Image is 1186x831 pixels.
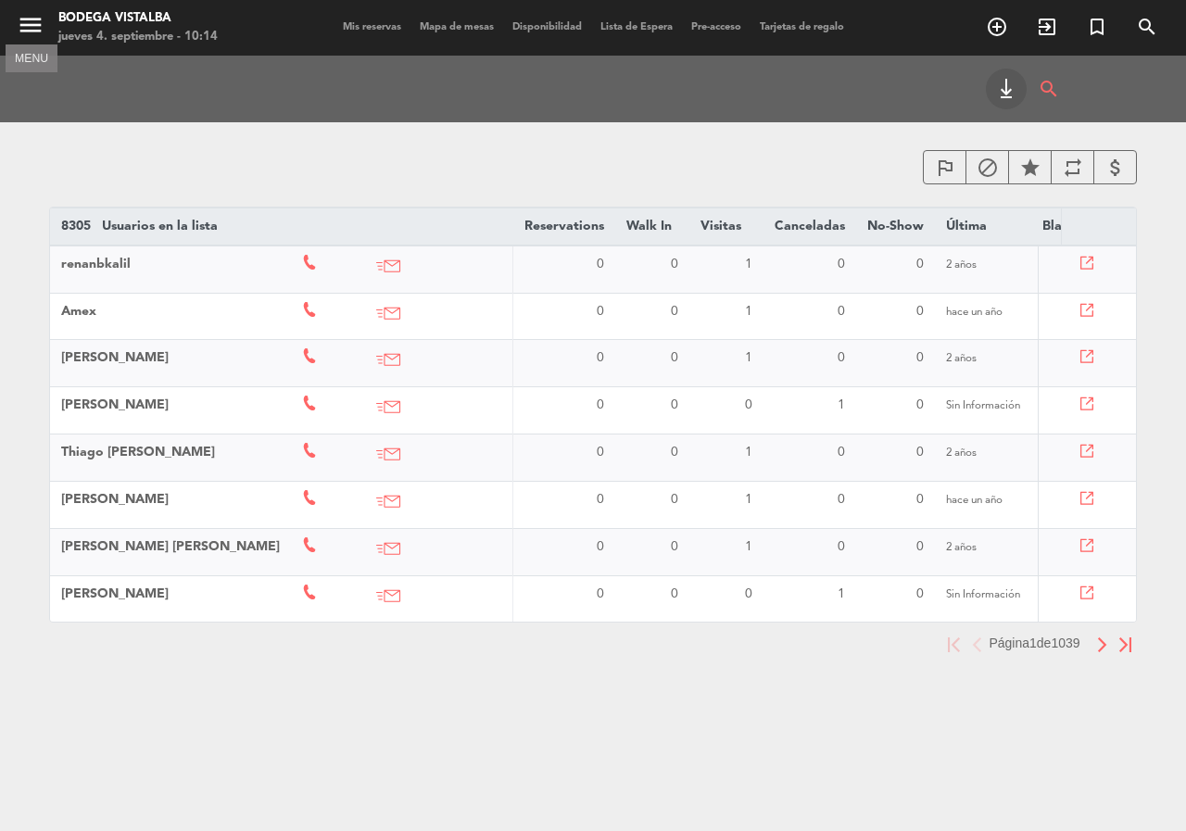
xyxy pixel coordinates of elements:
[838,305,845,318] span: 0
[838,351,845,364] span: 0
[745,258,752,271] span: 1
[102,220,218,233] span: Usuarios en la lista
[946,353,977,364] span: 2 años
[916,398,924,411] span: 0
[61,398,169,411] span: [PERSON_NAME]
[61,446,215,459] span: Thiago [PERSON_NAME]
[682,22,751,32] span: Pre-acceso
[1104,157,1127,179] i: attach_money
[751,22,853,32] span: Tarjetas de regalo
[671,351,678,364] span: 0
[689,208,763,245] th: Visitas
[995,78,1017,100] i: keyboard_tab
[916,351,924,364] span: 0
[591,22,682,32] span: Lista de Espera
[916,493,924,506] span: 0
[745,398,752,411] span: 0
[763,208,856,245] th: Canceladas
[916,446,924,459] span: 0
[745,587,752,600] span: 0
[671,305,678,318] span: 0
[6,49,57,66] div: MENU
[916,305,924,318] span: 0
[597,351,604,364] span: 0
[671,446,678,459] span: 0
[597,493,604,506] span: 0
[977,157,999,179] i: block
[946,542,977,553] span: 2 años
[61,305,96,318] span: Amex
[671,258,678,271] span: 0
[838,540,845,553] span: 0
[61,258,131,271] span: renanbkalil
[17,11,44,39] i: menu
[856,208,935,245] th: No-Show
[916,258,924,271] span: 0
[946,400,1020,411] span: Sin Información
[745,351,752,364] span: 1
[745,305,752,318] span: 1
[916,587,924,600] span: 0
[597,587,604,600] span: 0
[946,307,1003,318] span: hace un año
[1051,636,1079,650] span: 1039
[986,16,1008,38] i: add_circle_outline
[513,208,615,245] th: Reservations
[838,398,845,411] span: 1
[1096,637,1108,652] img: next.png
[671,493,678,506] span: 0
[58,9,218,28] div: BODEGA VISTALBA
[948,637,960,652] img: first.png
[61,587,169,600] span: [PERSON_NAME]
[838,258,845,271] span: 0
[838,446,845,459] span: 0
[58,28,218,46] div: jueves 4. septiembre - 10:14
[946,259,977,271] span: 2 años
[1029,636,1037,650] span: 1
[745,493,752,506] span: 1
[61,493,169,506] span: [PERSON_NAME]
[597,258,604,271] span: 0
[671,398,678,411] span: 0
[61,220,91,233] b: 8305
[1062,157,1084,179] i: repeat
[916,540,924,553] span: 0
[942,636,1137,650] pagination-template: Página de
[334,22,410,32] span: Mis reservas
[503,22,591,32] span: Disponibilidad
[1119,637,1131,652] img: last.png
[597,540,604,553] span: 0
[597,446,604,459] span: 0
[1136,16,1158,38] i: search
[838,587,845,600] span: 1
[61,351,169,364] span: [PERSON_NAME]
[935,208,1031,245] th: Última
[971,637,983,652] img: prev.png
[597,398,604,411] span: 0
[410,22,503,32] span: Mapa de mesas
[745,446,752,459] span: 1
[61,540,280,553] span: [PERSON_NAME] [PERSON_NAME]
[1038,69,1060,109] i: search
[946,495,1003,506] span: hace un año
[597,305,604,318] span: 0
[671,587,678,600] span: 0
[615,208,689,245] th: Walk In
[745,540,752,553] span: 1
[1019,157,1041,179] i: star
[946,447,977,459] span: 2 años
[671,540,678,553] span: 0
[17,11,44,45] button: menu
[838,493,845,506] span: 0
[1086,16,1108,38] i: turned_in_not
[1031,208,1105,245] th: Blacklist
[946,589,1020,600] span: Sin Información
[934,157,956,179] i: outlined_flag
[1036,16,1058,38] i: exit_to_app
